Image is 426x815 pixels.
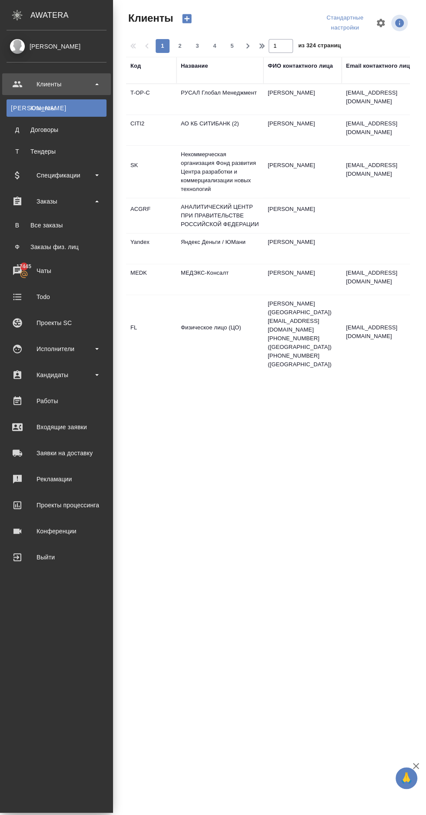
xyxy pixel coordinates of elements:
[7,264,106,277] div: Чаты
[2,468,111,490] a: Рекламации
[263,200,342,231] td: [PERSON_NAME]
[11,125,102,134] div: Договоры
[208,39,222,53] button: 4
[346,323,424,341] p: [EMAIL_ADDRESS][DOMAIN_NAME]
[391,15,409,31] span: Посмотреть информацию
[7,78,106,91] div: Клиенты
[176,264,263,295] td: МЕДЭКС-Консалт
[176,233,263,264] td: Яндекс Деньги / ЮМани
[346,62,413,70] div: Email контактного лица
[263,84,342,115] td: [PERSON_NAME]
[208,42,222,50] span: 4
[7,342,106,355] div: Исполнители
[7,42,106,51] div: [PERSON_NAME]
[346,89,424,106] p: [EMAIL_ADDRESS][DOMAIN_NAME]
[7,551,106,564] div: Выйти
[176,115,263,145] td: АО КБ СИТИБАНК (2)
[263,233,342,264] td: [PERSON_NAME]
[176,198,263,233] td: АНАЛИТИЧЕСКИЙ ЦЕНТР ПРИ ПРАВИТЕЛЬСТВЕ РОССИЙСКОЙ ФЕДЕРАЦИИ
[370,13,391,33] span: Настроить таблицу
[176,146,263,198] td: Некоммерческая организация Фонд развития Центра разработки и коммерциализации новых технологий
[2,546,111,568] a: Выйти
[346,161,424,178] p: [EMAIL_ADDRESS][DOMAIN_NAME]
[176,84,263,115] td: РУСАЛ Глобал Менеджмент
[11,147,102,156] div: Тендеры
[126,264,176,295] td: MEDK
[298,40,341,53] span: из 324 страниц
[7,217,106,234] a: ВВсе заказы
[2,416,111,438] a: Входящие заявки
[173,42,187,50] span: 2
[263,115,342,145] td: [PERSON_NAME]
[7,473,106,486] div: Рекламации
[11,104,102,112] div: Клиенты
[7,195,106,208] div: Заказы
[319,11,370,35] div: split button
[225,42,239,50] span: 5
[7,121,106,138] a: ДДоговоры
[396,767,417,789] button: 🙏
[263,264,342,295] td: [PERSON_NAME]
[11,262,37,271] span: 17445
[2,390,111,412] a: Работы
[176,319,263,349] td: Физическое лицо (ЦО)
[7,447,106,460] div: Заявки на доставку
[190,39,204,53] button: 3
[2,260,111,282] a: 17445Чаты
[126,157,176,187] td: SK
[2,520,111,542] a: Конференции
[7,99,106,117] a: [PERSON_NAME]Клиенты
[7,499,106,512] div: Проекты процессинга
[7,290,106,303] div: Todo
[126,233,176,264] td: Yandex
[346,119,424,137] p: [EMAIL_ADDRESS][DOMAIN_NAME]
[11,221,102,230] div: Все заказы
[2,286,111,308] a: Todo
[7,316,106,329] div: Проекты SC
[173,39,187,53] button: 2
[176,11,197,26] button: Создать
[2,442,111,464] a: Заявки на доставку
[7,421,106,434] div: Входящие заявки
[268,62,333,70] div: ФИО контактного лица
[126,11,173,25] span: Клиенты
[7,368,106,381] div: Кандидаты
[2,312,111,334] a: Проекты SC
[11,243,102,251] div: Заказы физ. лиц
[346,269,424,286] p: [EMAIL_ADDRESS][DOMAIN_NAME]
[130,62,141,70] div: Код
[7,169,106,182] div: Спецификации
[7,238,106,256] a: ФЗаказы физ. лиц
[263,295,342,373] td: [PERSON_NAME] ([GEOGRAPHIC_DATA]) [EMAIL_ADDRESS][DOMAIN_NAME] [PHONE_NUMBER] ([GEOGRAPHIC_DATA])...
[126,319,176,349] td: FL
[263,157,342,187] td: [PERSON_NAME]
[399,769,414,787] span: 🙏
[7,525,106,538] div: Конференции
[190,42,204,50] span: 3
[7,143,106,160] a: ТТендеры
[7,394,106,407] div: Работы
[30,7,113,24] div: AWATERA
[126,115,176,145] td: CITI2
[181,62,208,70] div: Название
[2,494,111,516] a: Проекты процессинга
[126,84,176,115] td: T-OP-C
[225,39,239,53] button: 5
[126,200,176,231] td: ACGRF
